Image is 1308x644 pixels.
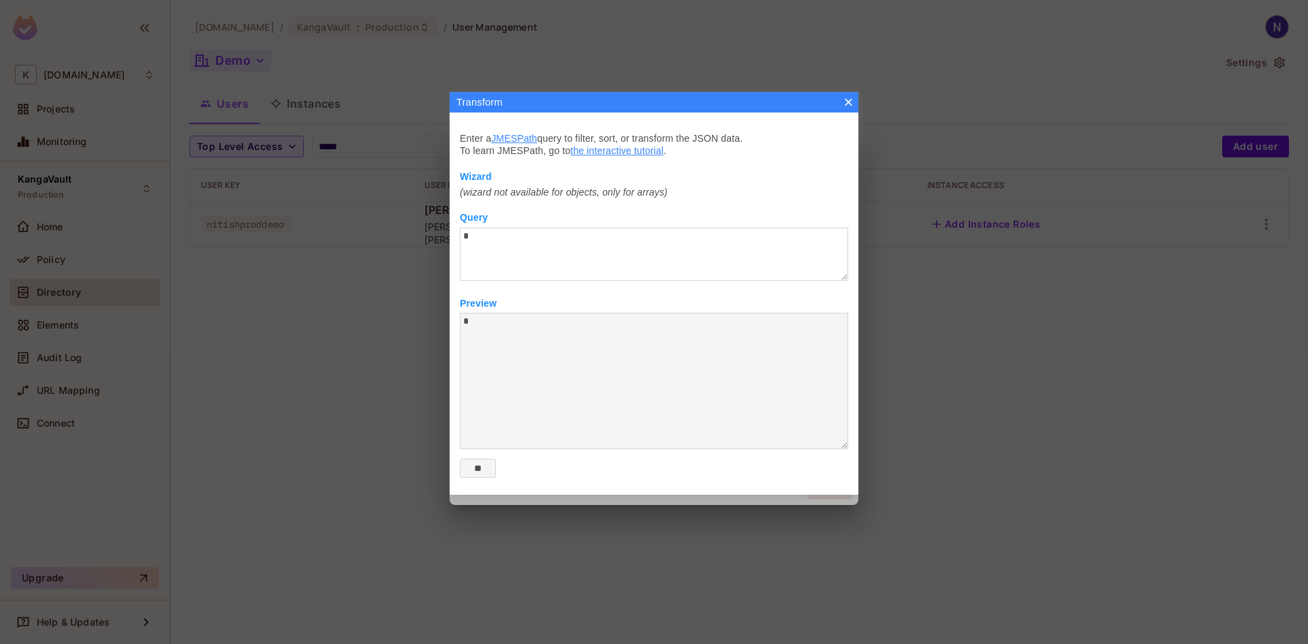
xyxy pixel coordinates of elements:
[460,170,848,183] div: Wizard
[460,459,496,478] input: TransformEnter aJMESPathquery to filter, sort, or transform the JSON data.To learn JMESPath, go t...
[460,187,848,198] div: (wizard not available for objects, only for arrays)
[491,133,537,144] a: JMESPath
[450,92,858,112] div: Transform
[843,97,854,107] button: Close
[460,211,848,224] div: Query
[460,297,848,309] div: Preview
[460,132,848,157] p: Enter a query to filter, sort, or transform the JSON data. To learn JMESPath, go to .
[460,313,848,449] textarea: TransformEnter aJMESPathquery to filter, sort, or transform the JSON data.To learn JMESPath, go t...
[570,145,664,156] a: the interactive tutorial
[460,228,848,281] textarea: TransformEnter aJMESPathquery to filter, sort, or transform the JSON data.To learn JMESPath, go t...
